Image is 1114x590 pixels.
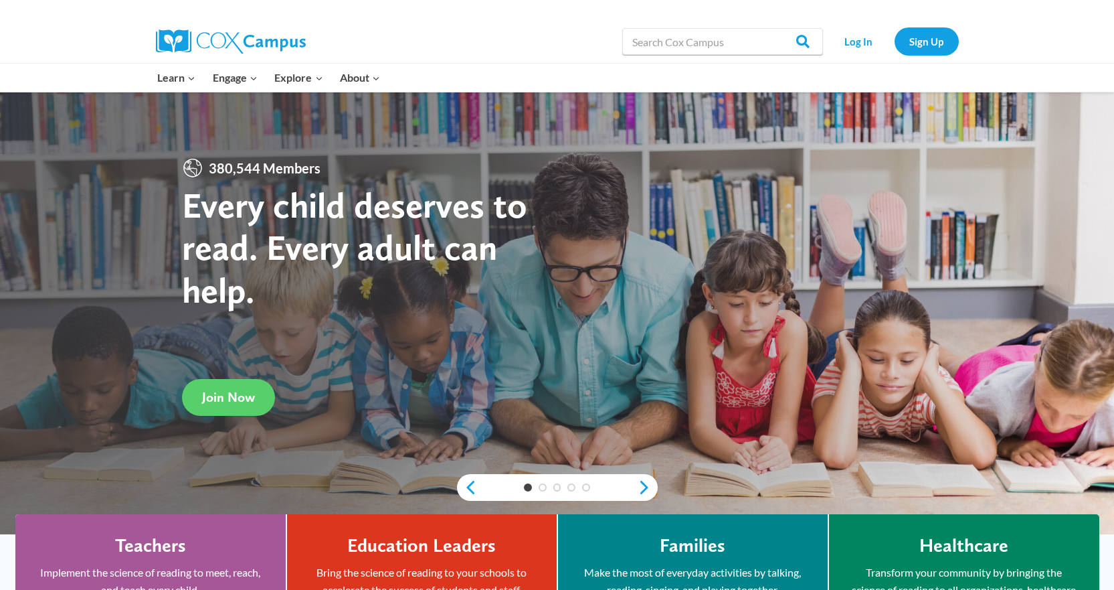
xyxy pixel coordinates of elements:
a: 3 [553,484,561,492]
nav: Primary Navigation [149,64,389,92]
input: Search Cox Campus [622,28,823,55]
span: Explore [274,69,322,86]
h4: Families [660,534,725,557]
div: content slider buttons [457,474,658,501]
h4: Education Leaders [347,534,496,557]
a: 1 [524,484,532,492]
span: Learn [157,69,195,86]
span: About [340,69,380,86]
span: Join Now [202,389,255,405]
a: Log In [830,27,888,55]
img: Cox Campus [156,29,306,54]
span: Engage [213,69,258,86]
span: 380,544 Members [203,157,326,179]
a: Sign Up [895,27,959,55]
strong: Every child deserves to read. Every adult can help. [182,183,527,311]
h4: Healthcare [919,534,1008,557]
a: 4 [567,484,575,492]
a: Join Now [182,379,275,416]
nav: Secondary Navigation [830,27,959,55]
a: next [638,480,658,496]
a: 2 [539,484,547,492]
h4: Teachers [115,534,186,557]
a: previous [457,480,477,496]
a: 5 [582,484,590,492]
